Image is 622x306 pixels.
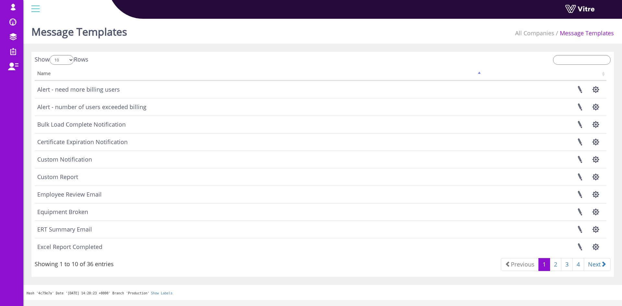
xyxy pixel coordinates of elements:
[482,68,606,81] th: : activate to sort column ascending
[35,186,482,203] td: Employee Review Email
[151,291,172,295] a: Show Labels
[572,258,584,271] a: 4
[31,16,127,44] h1: Message Templates
[35,257,114,268] div: Showing 1 to 10 of 36 entries
[35,151,482,168] td: Custom Notification
[515,29,554,38] li: All Companies
[501,258,539,271] a: Previous
[35,55,88,65] label: Show Rows
[538,258,550,271] a: 1
[35,116,482,133] td: Bulk Load Complete Notification
[35,133,482,151] td: Certificate Expiration Notification
[550,258,561,271] a: 2
[50,55,74,65] select: ShowRows
[554,29,614,38] li: Message Templates
[35,168,482,186] td: Custom Report
[35,98,482,116] td: Alert - number of users exceeded billing
[35,238,482,255] td: Excel Report Completed
[27,291,149,295] span: Hash '4c79e7a' Date '[DATE] 14:20:23 +0000' Branch 'Production'
[35,221,482,238] td: ERT Summary Email
[35,81,482,98] td: Alert - need more billing users
[561,258,573,271] a: 3
[35,68,482,81] th: Name: activate to sort column descending
[584,258,611,271] a: Next
[35,203,482,221] td: Equipment Broken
